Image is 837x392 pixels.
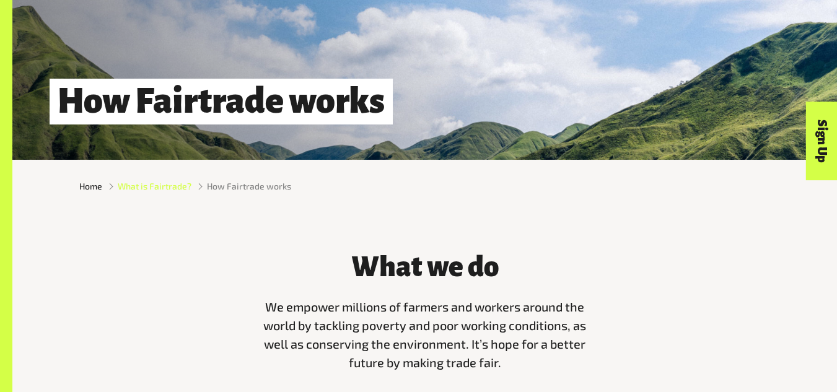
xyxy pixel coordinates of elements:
[50,79,393,124] h1: How Fairtrade works
[118,180,191,193] a: What is Fairtrade?
[263,299,586,370] span: We empower millions of farmers and workers around the world by tackling poverty and poor working ...
[79,180,102,193] a: Home
[207,180,291,193] span: How Fairtrade works
[256,253,594,283] h3: What we do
